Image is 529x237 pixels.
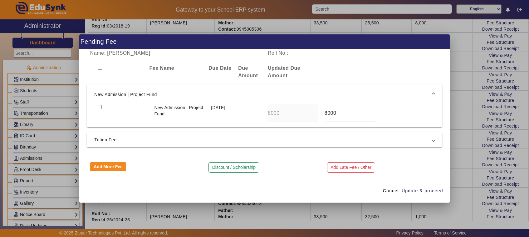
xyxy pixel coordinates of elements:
span: Cancel [383,188,399,194]
button: Update & proceed [401,185,443,196]
span: New Admission | Project Fund [154,105,203,116]
div: Name: [PERSON_NAME] [87,49,264,57]
span: Update & proceed [402,188,443,194]
mat-expansion-panel-header: New Admission | Project Fund [87,84,442,104]
b: Updated Due Amount [268,65,300,78]
h1: Pending Fee [79,34,450,49]
button: Discount / Scholarship [208,162,259,173]
button: Add Late Fee / Other [327,162,375,173]
input: Amount [325,109,375,117]
b: Due Date [208,65,231,71]
span: Tution Fee [94,136,432,144]
span: New Admission | Project Fund [94,91,432,98]
span: [DATE] [211,105,225,110]
input: Amount [268,109,318,117]
button: Add More Fee [90,162,126,172]
mat-expansion-panel-header: Tution Fee [87,132,442,147]
div: Roll No.: [265,49,354,57]
b: Fee Name [149,65,174,71]
button: Cancel [380,185,401,196]
b: Due Amount [238,65,258,78]
div: New Admission | Project Fund [87,104,442,127]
